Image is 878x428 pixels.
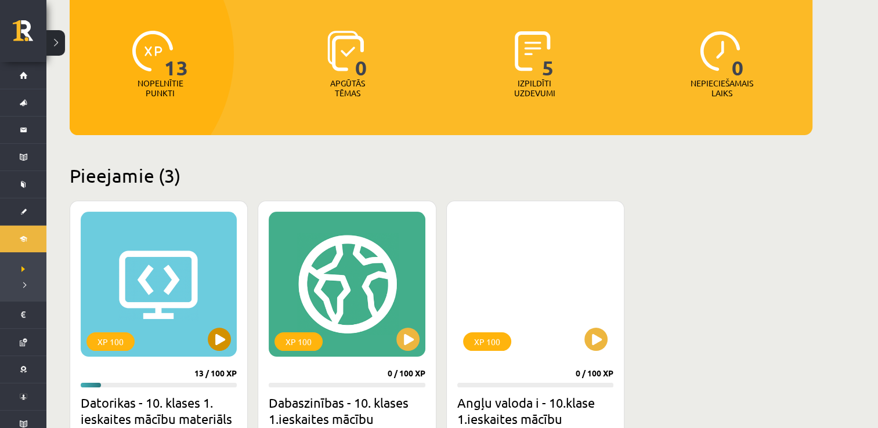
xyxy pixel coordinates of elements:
img: icon-clock-7be60019b62300814b6bd22b8e044499b485619524d84068768e800edab66f18.svg [700,31,740,71]
h2: Datorikas - 10. klases 1. ieskaites mācību materiāls [81,394,237,427]
div: XP 100 [274,332,323,351]
span: 0 [732,31,744,78]
span: 13 [164,31,189,78]
h2: Pieejamie (3) [70,164,812,187]
p: Nopelnītie punkti [138,78,183,98]
p: Izpildīti uzdevumi [512,78,557,98]
img: icon-xp-0682a9bc20223a9ccc6f5883a126b849a74cddfe5390d2b41b4391c66f2066e7.svg [132,31,173,71]
a: Rīgas 1. Tālmācības vidusskola [13,20,46,49]
img: icon-learned-topics-4a711ccc23c960034f471b6e78daf4a3bad4a20eaf4de84257b87e66633f6470.svg [327,31,364,71]
img: icon-completed-tasks-ad58ae20a441b2904462921112bc710f1caf180af7a3daa7317a5a94f2d26646.svg [515,31,551,71]
span: 5 [542,31,554,78]
p: Nepieciešamais laiks [691,78,753,98]
span: 0 [355,31,367,78]
div: XP 100 [86,332,135,351]
div: XP 100 [463,332,511,351]
p: Apgūtās tēmas [325,78,370,98]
